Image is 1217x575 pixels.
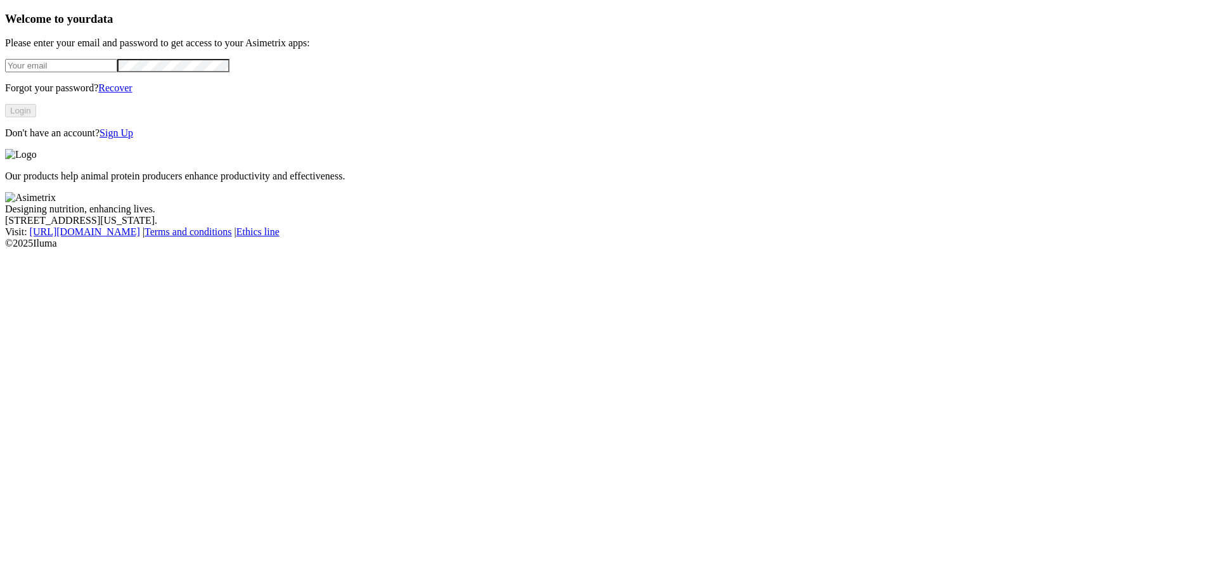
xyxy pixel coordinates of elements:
a: Recover [98,82,132,93]
span: data [91,12,113,25]
div: Visit : | | [5,226,1212,238]
p: Forgot your password? [5,82,1212,94]
p: Please enter your email and password to get access to your Asimetrix apps: [5,37,1212,49]
h3: Welcome to your [5,12,1212,26]
a: Ethics line [236,226,280,237]
a: Terms and conditions [145,226,232,237]
a: Sign Up [100,127,133,138]
input: Your email [5,59,117,72]
img: Logo [5,149,37,160]
img: Asimetrix [5,192,56,204]
a: [URL][DOMAIN_NAME] [30,226,140,237]
div: Designing nutrition, enhancing lives. [5,204,1212,215]
div: © 2025 Iluma [5,238,1212,249]
p: Our products help animal protein producers enhance productivity and effectiveness. [5,171,1212,182]
button: Login [5,104,36,117]
p: Don't have an account? [5,127,1212,139]
div: [STREET_ADDRESS][US_STATE]. [5,215,1212,226]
